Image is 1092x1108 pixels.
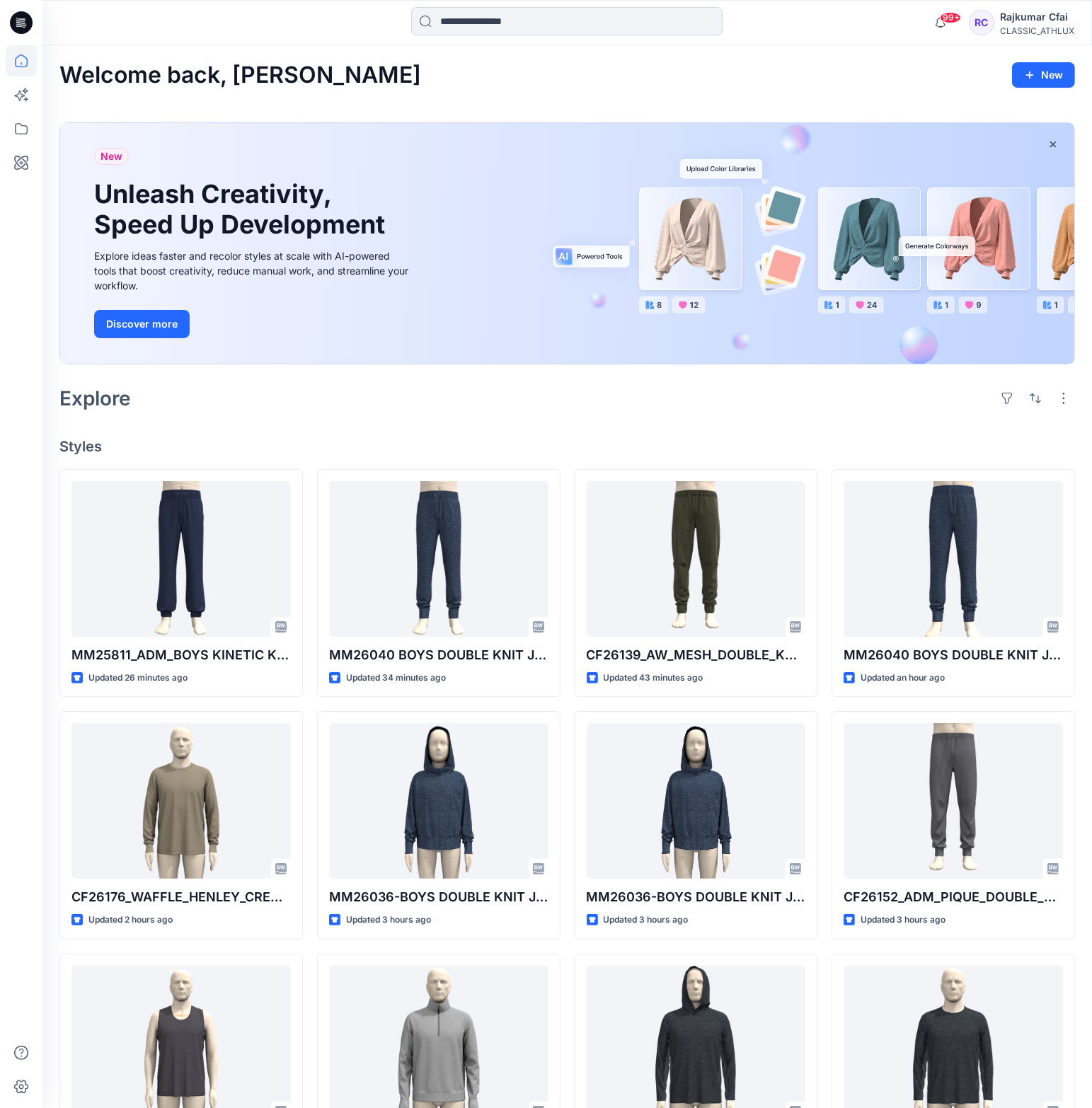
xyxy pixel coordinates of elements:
[844,723,1063,879] a: CF26152_ADM_PIQUE_DOUBLE_KNIT_JOGGER
[604,913,689,928] p: Updated 3 hours ago
[59,387,131,410] h2: Explore
[329,645,548,665] p: MM26040 BOYS DOUBLE KNIT JOGGER-Opt -1
[587,645,806,665] p: CF26139_AW_MESH_DOUBLE_KNIT_JOGGER
[88,671,188,686] p: Updated 26 minutes ago
[329,481,548,637] a: MM26040 BOYS DOUBLE KNIT JOGGER-Opt -1
[346,913,431,928] p: Updated 3 hours ago
[969,10,994,35] div: RC
[844,481,1063,637] a: MM26040 BOYS DOUBLE KNIT JOGGER-Opt -2
[861,913,946,928] p: Updated 3 hours ago
[94,248,413,293] div: Explore ideas faster and recolor styles at scale with AI-powered tools that boost creativity, red...
[940,12,961,23] span: 99+
[1000,25,1074,36] div: CLASSIC_ATHLUX
[587,723,806,879] a: MM26036-BOYS DOUBLE KNIT JACKET-OP-1
[71,645,291,665] p: MM25811_ADM_BOYS KINETIC KNIT JOGGER
[94,310,190,338] button: Discover more
[1012,62,1075,88] button: New
[71,723,291,879] a: CF26176_WAFFLE_HENLEY_CREW_NECK
[59,438,1075,455] h4: Styles
[604,671,703,686] p: Updated 43 minutes ago
[587,481,806,637] a: CF26139_AW_MESH_DOUBLE_KNIT_JOGGER
[100,148,122,165] span: New
[587,887,806,907] p: MM26036-BOYS DOUBLE KNIT JACKET-OP-1
[1000,8,1074,25] div: Rajkumar Cfai
[71,887,291,907] p: CF26176_WAFFLE_HENLEY_CREW_NECK
[861,671,945,686] p: Updated an hour ago
[71,481,291,637] a: MM25811_ADM_BOYS KINETIC KNIT JOGGER
[844,645,1063,665] p: MM26040 BOYS DOUBLE KNIT JOGGER-Opt -2
[59,62,421,88] h2: Welcome back, [PERSON_NAME]
[94,310,413,338] a: Discover more
[844,887,1063,907] p: CF26152_ADM_PIQUE_DOUBLE_KNIT_JOGGER
[346,671,446,686] p: Updated 34 minutes ago
[329,887,548,907] p: MM26036-BOYS DOUBLE KNIT JACKET-OP-2
[88,913,173,928] p: Updated 2 hours ago
[94,179,391,240] h1: Unleash Creativity, Speed Up Development
[329,723,548,879] a: MM26036-BOYS DOUBLE KNIT JACKET-OP-2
